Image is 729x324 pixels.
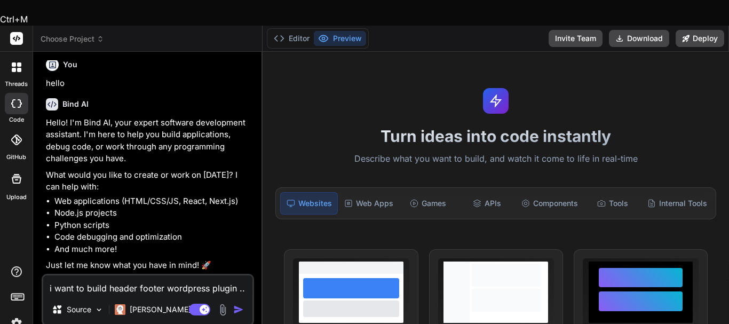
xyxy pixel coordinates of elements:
div: Web Apps [340,192,398,215]
div: Domain: [DOMAIN_NAME] [28,28,117,36]
h6: You [63,59,77,70]
img: Claude 4 Sonnet [115,304,125,315]
span: Choose Project [41,34,104,44]
li: Node.js projects [54,207,252,219]
li: Web applications (HTML/CSS/JS, React, Next.js) [54,195,252,208]
p: Just let me know what you have in mind! 🚀 [46,259,252,272]
h6: Bind AI [62,99,89,109]
button: Invite Team [549,30,603,47]
img: website_grey.svg [17,28,26,36]
h1: Turn ideas into code instantly [269,127,723,146]
label: threads [5,80,28,89]
div: Websites [280,192,338,215]
button: Deploy [676,30,724,47]
p: Describe what you want to build, and watch it come to life in real-time [269,152,723,166]
div: APIs [458,192,515,215]
button: Preview [314,31,366,46]
li: And much more! [54,243,252,256]
div: Domain Overview [41,63,96,70]
div: Components [517,192,582,215]
textarea: i want to build header footer wordpress plugin .. [43,275,252,295]
p: [PERSON_NAME] 4 S.. [130,304,209,315]
img: Pick Models [94,305,104,314]
label: Upload [6,193,27,202]
div: Keywords by Traffic [118,63,180,70]
li: Python scripts [54,219,252,232]
p: What would you like to create or work on [DATE]? I can help with: [46,169,252,193]
img: tab_domain_overview_orange.svg [29,62,37,70]
img: attachment [217,304,229,316]
button: Editor [270,31,314,46]
img: tab_keywords_by_traffic_grey.svg [106,62,115,70]
label: code [9,115,24,124]
div: Tools [584,192,641,215]
label: GitHub [6,153,26,162]
p: hello [46,77,252,90]
button: Download [609,30,669,47]
div: Games [400,192,456,215]
img: logo_orange.svg [17,17,26,26]
p: Source [67,304,91,315]
div: v 4.0.25 [30,17,52,26]
p: Hello! I'm Bind AI, your expert software development assistant. I'm here to help you build applic... [46,117,252,165]
img: icon [233,304,244,315]
li: Code debugging and optimization [54,231,252,243]
div: Internal Tools [643,192,711,215]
